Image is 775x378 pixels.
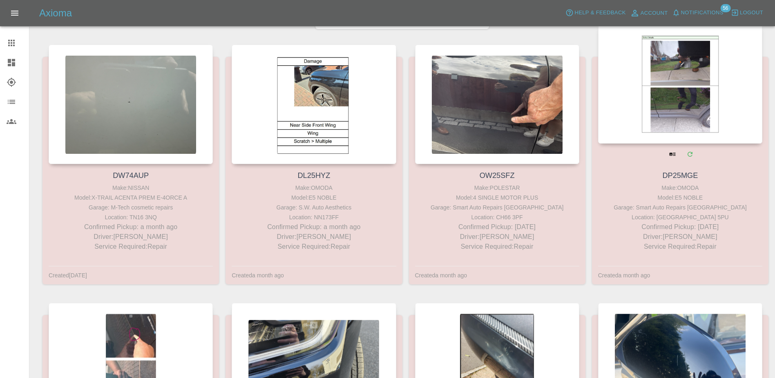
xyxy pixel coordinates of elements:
[51,183,211,193] div: Make: NISSAN
[670,7,726,19] button: Notifications
[415,270,467,280] div: Created a month ago
[234,202,394,212] div: Garage: S.W. Auto Aesthetics
[232,270,284,280] div: Created a month ago
[563,7,628,19] button: Help & Feedback
[51,222,211,232] p: Confirmed Pickup: a month ago
[51,193,211,202] div: Model: X-TRAIL ACENTA PREM E-4ORCE A
[600,232,760,242] p: Driver: [PERSON_NAME]
[234,183,394,193] div: Make: OMODA
[49,270,87,280] div: Created [DATE]
[417,222,577,232] p: Confirmed Pickup: [DATE]
[113,171,149,180] a: DW74AUP
[662,171,698,180] a: DP25MGE
[234,242,394,252] p: Service Required: Repair
[664,146,681,162] a: View
[417,193,577,202] div: Model: 4 SINGLE MOTOR PLUS
[234,193,394,202] div: Model: E5 NOBLE
[598,270,650,280] div: Created a month ago
[600,202,760,212] div: Garage: Smart Auto Repairs [GEOGRAPHIC_DATA]
[740,8,763,18] span: Logout
[39,7,72,20] h5: Axioma
[417,202,577,212] div: Garage: Smart Auto Repairs [GEOGRAPHIC_DATA]
[574,8,625,18] span: Help & Feedback
[5,3,25,23] button: Open drawer
[51,242,211,252] p: Service Required: Repair
[600,193,760,202] div: Model: E5 NOBLE
[600,222,760,232] p: Confirmed Pickup: [DATE]
[720,4,730,12] span: 56
[641,9,668,18] span: Account
[480,171,515,180] a: OW25SFZ
[234,232,394,242] p: Driver: [PERSON_NAME]
[297,171,330,180] a: DL25HYZ
[234,212,394,222] div: Location: NN173FF
[600,212,760,222] div: Location: [GEOGRAPHIC_DATA] 5PU
[51,202,211,212] div: Garage: M-Tech cosmetic repairs
[51,212,211,222] div: Location: TN16 3NQ
[417,183,577,193] div: Make: POLESTAR
[628,7,670,20] a: Account
[51,232,211,242] p: Driver: [PERSON_NAME]
[681,8,724,18] span: Notifications
[729,7,765,19] button: Logout
[417,212,577,222] div: Location: CH66 3PF
[600,242,760,252] p: Service Required: Repair
[417,232,577,242] p: Driver: [PERSON_NAME]
[417,242,577,252] p: Service Required: Repair
[234,222,394,232] p: Confirmed Pickup: a month ago
[600,183,760,193] div: Make: OMODA
[681,146,698,162] a: Modify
